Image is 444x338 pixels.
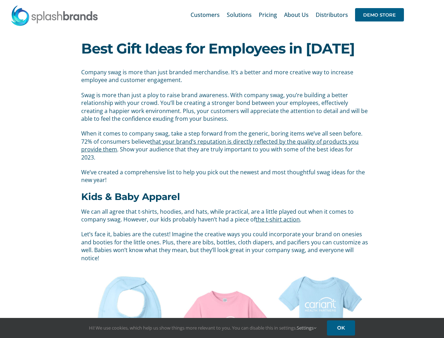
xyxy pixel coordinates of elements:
span: We’ve created a comprehensive list to help you pick out the newest and most thoughtful swag ideas... [81,168,365,184]
span: Solutions [227,12,252,18]
span: About Us [284,12,309,18]
a: Distributors [316,4,348,26]
a: Settings [297,325,316,331]
p: We can all agree that t-shirts, hoodies, and hats, while practical, are a little played out when ... [81,208,368,224]
a: OK [327,320,355,336]
a: products_images-b98baf43-6385-4f97-8e30-56d019b33caf_7358ed59-e849-4226-971c-70648421123d_b825286... [81,269,177,277]
a: Pricing [259,4,277,26]
a: that your brand’s reputation is directly reflected by the quality of products you provide them [81,138,359,153]
img: SplashBrands.com Logo [11,5,98,26]
span: DEMO STORE [355,8,404,21]
span: Pricing [259,12,277,18]
p: Swag is more than just a ploy to raise brand awareness. With company swag, you’re building a bett... [81,91,368,123]
span: Hi! We use cookies, which help us show things more relevant to you. You can disable this in setti... [89,325,316,331]
span: Distributors [316,12,348,18]
p: Company swag is more than just branded merchandise. It’s a better and more creative way to increa... [81,68,368,84]
p: Let’s face it, babies are the cutest! Imagine the creative ways you could incorporate your brand ... [81,230,368,262]
b: Kids & Baby Apparel [81,191,180,202]
p: When it comes to company swag, take a step forward from the generic, boring items we’ve all seen ... [81,130,368,161]
span: Customers [191,12,220,18]
a: products_images-6df9e4c8-4e00-4535-9333-d536850671ef_43d0d20a-bdba-463c-b9ab-56da60197185_b825286... [272,269,368,277]
a: Customers [191,4,220,26]
a: the t-shirt action [256,215,300,223]
h1: Best Gift Ideas for Employees in [DATE] [81,42,362,56]
a: products_images-9df4a962-7655-4b5e-bbfa-4d4f3636bca1_44838780-4f97-4598-bc66-7b4b26bef2a0_b825286... [177,269,272,277]
a: DEMO STORE [355,4,404,26]
nav: Main Menu [191,4,404,26]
